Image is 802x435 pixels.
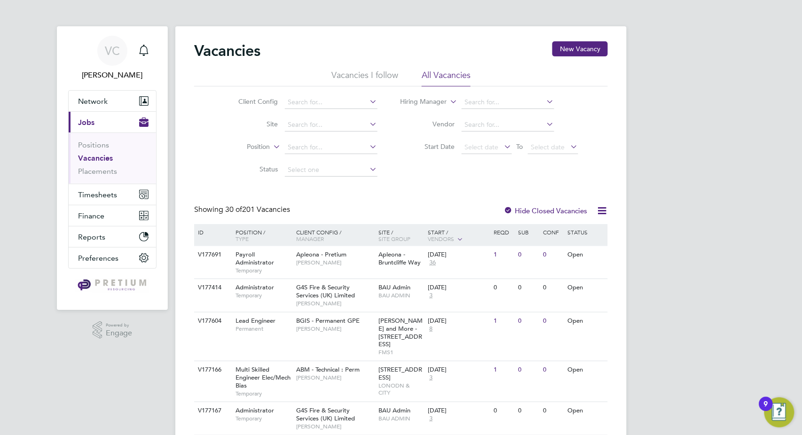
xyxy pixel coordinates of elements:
div: Position / [228,224,294,247]
div: Open [566,246,606,264]
div: 9 [764,404,768,416]
div: 0 [516,361,541,379]
div: V177604 [196,312,228,330]
button: New Vacancy [552,41,608,56]
label: Position [216,142,270,152]
button: Finance [69,205,156,226]
a: Placements [78,167,117,176]
button: Network [69,91,156,111]
div: Showing [194,205,292,215]
label: Hiring Manager [393,97,447,107]
span: Site Group [379,235,411,242]
span: G4S Fire & Security Services (UK) Limited [297,283,355,299]
span: BAU ADMIN [379,292,424,299]
span: [PERSON_NAME] [297,423,374,430]
div: V177691 [196,246,228,264]
a: VC[PERSON_NAME] [68,36,157,81]
span: Timesheets [78,190,117,199]
span: 3 [428,415,434,423]
div: Open [566,361,606,379]
input: Search for... [462,96,554,109]
input: Search for... [285,96,377,109]
div: Status [566,224,606,240]
span: Temporary [236,292,292,299]
div: Site / [377,224,426,247]
button: Reports [69,226,156,247]
span: 3 [428,292,434,300]
span: Lead Engineer [236,317,275,325]
div: [DATE] [428,366,489,374]
label: Site [224,120,278,128]
span: 3 [428,374,434,382]
li: All Vacancies [422,70,471,86]
div: 0 [541,312,565,330]
div: [DATE] [428,407,489,415]
span: VC [105,45,120,57]
div: Sub [516,224,541,240]
span: [STREET_ADDRESS] [379,365,423,381]
div: Reqd [491,224,516,240]
span: [PERSON_NAME] [297,325,374,333]
input: Search for... [285,118,377,132]
div: Client Config / [294,224,377,247]
span: BGIS - Permanent GPE [297,317,360,325]
div: [DATE] [428,317,489,325]
span: [PERSON_NAME] [297,259,374,266]
div: [DATE] [428,251,489,259]
nav: Main navigation [57,26,168,310]
span: 30 of [225,205,242,214]
div: ID [196,224,228,240]
div: 1 [491,312,516,330]
span: BAU ADMIN [379,415,424,422]
img: pretium-logo-retina.png [75,278,149,293]
span: Multi Skilled Engineer Elec/Mech Bias [236,365,291,389]
input: Select one [285,163,377,177]
div: V177167 [196,402,228,419]
div: Start / [425,224,491,248]
div: Open [566,279,606,296]
span: G4S Fire & Security Services (UK) Limited [297,406,355,422]
div: 0 [541,361,565,379]
div: 0 [541,246,565,264]
label: Client Config [224,97,278,106]
span: Network [78,97,108,106]
div: V177166 [196,361,228,379]
div: 0 [541,279,565,296]
span: 8 [428,325,434,333]
span: Select date [531,143,565,151]
span: BAU Admin [379,283,411,291]
a: Positions [78,140,109,149]
span: Apleona - Bruntcliffe Way [379,250,421,266]
div: 1 [491,361,516,379]
div: Open [566,312,606,330]
label: Start Date [401,142,455,151]
span: [PERSON_NAME] and More - [STREET_ADDRESS] [379,317,423,349]
label: Hide Closed Vacancies [503,206,587,215]
span: 36 [428,259,437,267]
span: Apleona - Pretium [297,250,347,258]
div: 0 [491,279,516,296]
span: Finance [78,211,104,220]
div: 1 [491,246,516,264]
span: Administrator [236,283,274,291]
span: Select date [465,143,499,151]
div: [DATE] [428,284,489,292]
span: 201 Vacancies [225,205,290,214]
button: Jobs [69,112,156,132]
span: [PERSON_NAME] [297,300,374,307]
h2: Vacancies [194,41,260,60]
span: Powered by [106,321,132,329]
span: Jobs [78,118,94,127]
span: BAU Admin [379,406,411,414]
span: LONODN & CITY [379,382,424,396]
span: Valentina Cerulli [68,70,157,81]
div: Jobs [69,132,156,184]
span: Temporary [236,390,292,397]
span: FMS1 [379,349,424,356]
div: V177414 [196,279,228,296]
a: Powered byEngage [93,321,133,339]
span: Preferences [78,254,118,263]
a: Vacancies [78,154,113,163]
span: Administrator [236,406,274,414]
div: 0 [541,402,565,419]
